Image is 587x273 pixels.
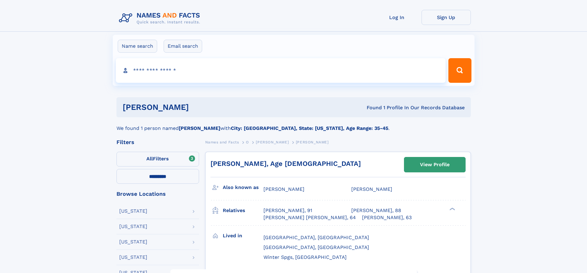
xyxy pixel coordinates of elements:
h3: Also known as [223,182,263,193]
span: [PERSON_NAME] [296,140,329,144]
a: Log In [372,10,422,25]
a: [PERSON_NAME], 63 [362,214,412,221]
span: All [146,156,153,162]
b: City: [GEOGRAPHIC_DATA], State: [US_STATE], Age Range: 35-45 [231,125,388,131]
div: [US_STATE] [119,209,147,214]
span: [PERSON_NAME] [256,140,289,144]
h3: Relatives [223,205,263,216]
b: [PERSON_NAME] [179,125,220,131]
a: [PERSON_NAME], 88 [351,207,401,214]
a: [PERSON_NAME] [PERSON_NAME], 64 [263,214,356,221]
div: Browse Locations [116,191,199,197]
h1: [PERSON_NAME] [123,103,278,111]
a: O [246,138,249,146]
label: Filters [116,152,199,167]
div: Found 1 Profile In Our Records Database [278,104,465,111]
div: View Profile [420,158,450,172]
div: ❯ [448,207,455,211]
h3: Lived in [223,231,263,241]
button: Search Button [448,58,471,83]
span: [GEOGRAPHIC_DATA], [GEOGRAPHIC_DATA] [263,235,369,240]
div: Filters [116,139,199,145]
label: Name search [118,40,157,53]
label: Email search [164,40,202,53]
span: [PERSON_NAME] [263,186,304,192]
span: Winter Spgs, [GEOGRAPHIC_DATA] [263,254,347,260]
a: Names and Facts [205,138,239,146]
a: [PERSON_NAME] [256,138,289,146]
span: [PERSON_NAME] [351,186,392,192]
input: search input [116,58,446,83]
a: [PERSON_NAME], 91 [263,207,312,214]
span: O [246,140,249,144]
div: We found 1 person named with . [116,117,471,132]
a: [PERSON_NAME], Age [DEMOGRAPHIC_DATA] [210,160,361,167]
img: Logo Names and Facts [116,10,205,26]
div: [US_STATE] [119,239,147,244]
a: Sign Up [422,10,471,25]
div: [US_STATE] [119,255,147,260]
span: [GEOGRAPHIC_DATA], [GEOGRAPHIC_DATA] [263,244,369,250]
a: View Profile [404,157,465,172]
div: [US_STATE] [119,224,147,229]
